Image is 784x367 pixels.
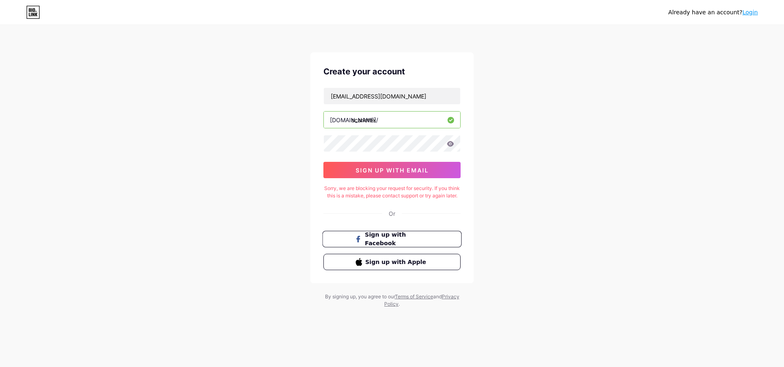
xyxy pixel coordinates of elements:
span: Sign up with Apple [365,258,429,266]
a: Login [742,9,758,16]
div: Sorry, we are blocking your request for security. If you think this is a mistake, please contact ... [323,185,461,199]
a: Terms of Service [395,293,433,300]
div: [DOMAIN_NAME]/ [330,116,378,124]
div: By signing up, you agree to our and . [323,293,461,308]
span: Sign up with Facebook [365,230,429,248]
span: sign up with email [356,167,429,174]
button: Sign up with Apple [323,254,461,270]
div: Or [389,209,395,218]
button: sign up with email [323,162,461,178]
div: Already have an account? [668,8,758,17]
div: Create your account [323,65,461,78]
button: Sign up with Facebook [322,231,461,248]
a: Sign up with Facebook [323,231,461,247]
input: username [324,112,460,128]
input: Email [324,88,460,104]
